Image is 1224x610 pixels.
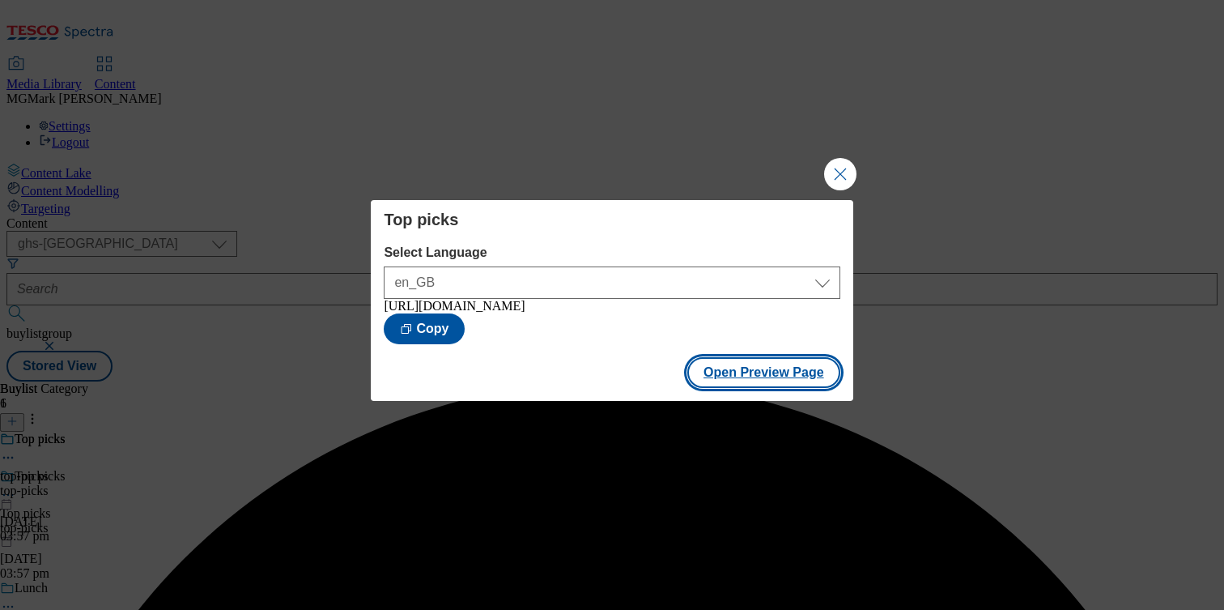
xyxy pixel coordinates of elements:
h4: Top picks [384,210,839,229]
div: Modal [371,200,852,401]
div: [URL][DOMAIN_NAME] [384,299,839,314]
button: Close Modal [824,158,856,190]
button: Copy [384,314,465,344]
button: Open Preview Page [687,357,840,388]
label: Select Language [384,245,839,260]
